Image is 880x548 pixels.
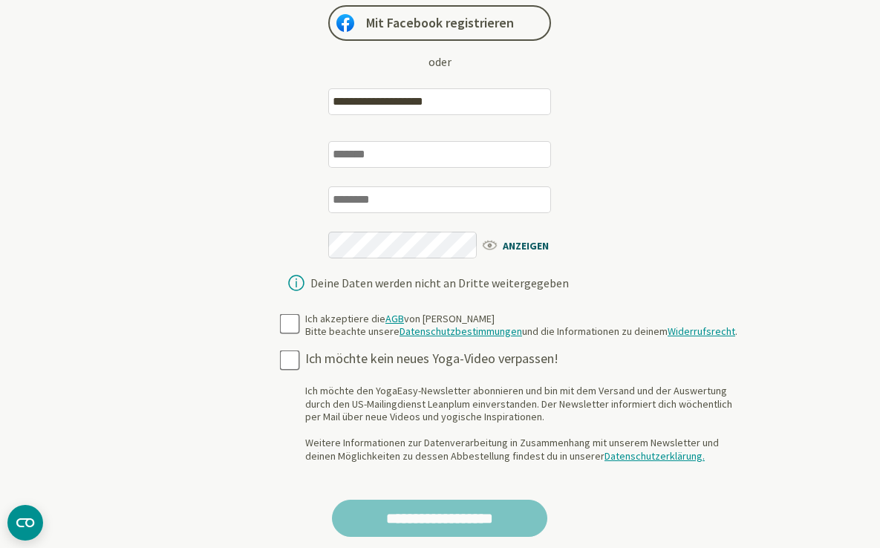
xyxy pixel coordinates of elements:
a: AGB [385,312,404,325]
div: Ich möchte kein neues Yoga-Video verpassen! [305,350,746,368]
span: Mit Facebook registrieren [366,14,514,32]
div: oder [428,53,452,71]
a: Mit Facebook registrieren [328,5,551,41]
div: Ich möchte den YogaEasy-Newsletter abonnieren und bin mit dem Versand und der Auswertung durch de... [305,385,746,463]
a: Datenschutzbestimmungen [400,324,522,338]
button: CMP-Widget öffnen [7,505,43,541]
div: Ich akzeptiere die von [PERSON_NAME] Bitte beachte unsere und die Informationen zu deinem . [305,313,737,339]
a: Datenschutzerklärung. [604,449,705,463]
span: ANZEIGEN [480,235,566,254]
a: Widerrufsrecht [668,324,735,338]
div: Deine Daten werden nicht an Dritte weitergegeben [310,277,569,289]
